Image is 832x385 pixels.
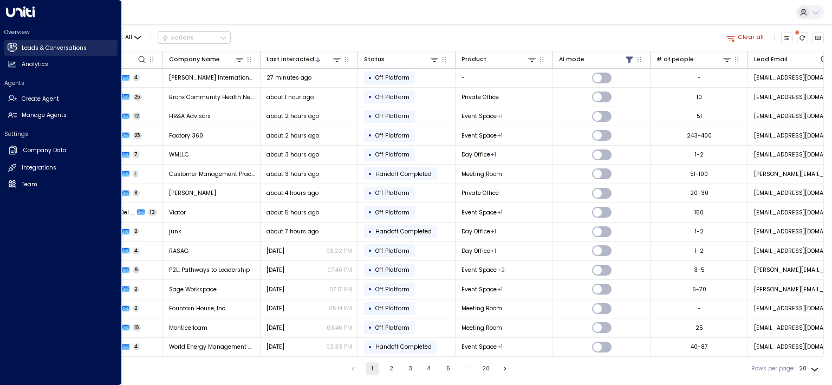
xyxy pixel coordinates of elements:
button: Clear all [723,32,768,43]
span: about 4 hours ago [266,189,318,197]
p: 05:14 PM [329,304,352,312]
button: Archived Leads [812,32,824,44]
a: Company Data [4,142,118,159]
div: Private Office [491,151,496,159]
span: Event Space [461,343,497,351]
div: • [368,167,372,181]
span: Off Platform [375,208,409,217]
button: Go to page 3 [404,362,417,375]
div: • [368,71,372,85]
div: 1-2 [695,247,704,255]
span: Meeting Room [461,304,502,312]
span: Off Platform [375,189,409,197]
h2: Integrations [22,164,56,172]
span: Customer Management Practice [169,170,255,178]
span: Yesterday [266,247,284,255]
label: Rows per page: [751,364,795,373]
span: 6 [133,266,140,273]
span: about 5 hours ago [266,208,319,217]
div: Last Interacted [266,54,342,64]
div: • [368,244,372,258]
div: Private Office [491,227,496,236]
div: Private Office [491,247,496,255]
span: World Energy Management Services [169,343,255,351]
div: Meeting Room [497,112,503,120]
span: 4 [133,74,140,81]
span: Yesterday [266,324,284,332]
div: 3-5 [694,266,705,274]
div: Product [461,54,537,64]
h2: Leads & Conversations [22,44,87,53]
span: There are new threads available. Refresh the grid to view the latest updates. [797,32,809,44]
div: 51 [697,112,702,120]
span: Event Space [461,285,497,293]
div: Status [364,54,440,64]
span: junk [169,227,181,236]
div: • [368,225,372,239]
span: 13 [148,209,157,216]
div: 243-400 [687,132,712,140]
span: Off Platform [375,93,409,101]
a: Team [4,177,118,192]
div: 150 [694,208,704,217]
span: Off Platform [375,74,409,82]
span: 25 [133,94,142,101]
span: Fountain House, Inc. [169,304,226,312]
span: Day Office [461,247,490,255]
div: 20 [799,362,821,375]
span: Off Platform [375,112,409,120]
span: 15 [133,324,141,331]
nav: pagination navigation [346,362,512,375]
span: 1 [133,171,139,178]
div: Meeting Room [497,132,503,140]
span: Taylor [169,189,216,197]
div: Meeting Room [497,285,503,293]
div: • [368,321,372,335]
div: • [368,340,372,354]
span: 12 [133,113,141,120]
span: about 1 hour ago [266,93,314,101]
div: 5-70 [692,285,706,293]
div: 1-2 [695,151,704,159]
button: Customize [781,32,793,44]
span: P2L: Pathways to Leadership [169,266,250,274]
a: Manage Agents [4,108,118,123]
span: about 3 hours ago [266,170,319,178]
h2: Analytics [22,60,48,69]
span: Monticelloam [169,324,207,332]
span: about 2 hours ago [266,132,319,140]
a: Leads & Conversations [4,40,118,56]
p: 03:33 PM [326,343,352,351]
div: • [368,148,372,162]
div: Actions [161,34,194,42]
div: Lead Email [754,55,788,64]
span: Bronx Community Health Network [169,93,255,101]
div: 25 [695,324,703,332]
span: Off Platform [375,132,409,140]
span: about 3 hours ago [266,151,319,159]
div: - [698,74,701,82]
span: Meeting Room [461,170,502,178]
span: Event Space [461,132,497,140]
span: Handoff Completed [375,227,432,236]
td: - [456,69,553,88]
span: RASAG [169,247,188,255]
span: 8 [133,190,140,197]
h2: Agents [4,79,118,87]
span: 7 [133,151,140,158]
div: Last Interacted [266,55,314,64]
h2: Company Data [23,146,67,155]
span: Off Platform [375,304,409,312]
span: about 2 hours ago [266,112,319,120]
span: Factory 360 [169,132,203,140]
div: # of people [656,54,732,64]
div: • [368,282,372,296]
div: • [368,109,372,123]
span: 2 [133,228,140,235]
span: 2 [133,286,140,293]
span: Yesterday [266,343,284,351]
span: HR&A Advisors [169,112,211,120]
span: Meeting Room [461,324,502,332]
p: 07:40 PM [327,266,352,274]
div: Company Name [169,54,245,64]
